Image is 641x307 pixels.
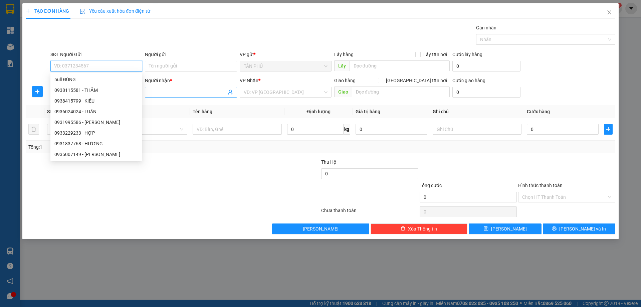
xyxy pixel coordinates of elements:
button: save[PERSON_NAME] [469,223,541,234]
input: Cước giao hàng [452,87,520,98]
div: 0931995586 - [PERSON_NAME] [54,119,138,126]
span: Cước hàng [527,109,550,114]
span: VP Nhận [240,78,258,83]
span: delete [401,226,405,232]
span: [PERSON_NAME] [491,225,527,233]
span: [PERSON_NAME] và In [559,225,606,233]
span: Thu Hộ [321,159,337,165]
span: SL [47,109,52,114]
span: Yêu cầu xuất hóa đơn điện tử [80,8,150,14]
div: 0938115581 - THẮM [54,87,138,94]
div: 0935007149 - LÊ HUY [50,149,142,160]
button: deleteXóa Thông tin [371,223,468,234]
th: Ghi chú [430,105,524,118]
span: kg [344,124,350,135]
div: 0938415799 - KIỀU [54,97,138,105]
span: Giao hàng [334,78,356,83]
input: 0 [356,124,427,135]
input: VD: Bàn, Ghế [193,124,281,135]
button: Close [600,3,619,22]
span: Tên hàng [193,109,212,114]
span: Khác [102,124,183,134]
div: 0935007149 - [PERSON_NAME] [54,151,138,158]
div: 0931837768 - HƯƠNG [54,140,138,147]
label: Cước lấy hàng [452,52,482,57]
div: 0931837768 - HƯƠNG [50,138,142,149]
span: plus [26,9,30,13]
button: plus [32,86,43,97]
div: VP gửi [240,51,332,58]
div: SĐT Người Gửi [50,51,142,58]
button: printer[PERSON_NAME] và In [543,223,615,234]
label: Hình thức thanh toán [518,183,563,188]
button: plus [604,124,613,135]
span: Lấy hàng [334,52,354,57]
span: Giao [334,87,352,97]
div: 0936024024 - TUẤN [54,108,138,115]
div: 0933229233 - HỢP [50,128,142,138]
button: [PERSON_NAME] [272,223,369,234]
div: 0931995586 - NGUYỄN [50,117,142,128]
span: Định lượng [307,109,331,114]
label: Gán nhãn [476,25,496,30]
span: Lấy tận nơi [421,51,450,58]
span: Lấy [334,60,350,71]
span: Tổng cước [420,183,442,188]
div: Người gửi [145,51,237,58]
span: [PERSON_NAME] [303,225,339,233]
span: save [484,226,488,232]
input: Cước lấy hàng [452,61,520,71]
div: 0933229233 - HỢP [54,129,138,137]
input: Ghi Chú [433,124,521,135]
div: null ĐÚNG [50,74,142,85]
label: Cước giao hàng [452,78,485,83]
span: plus [604,127,612,132]
span: close [607,10,612,15]
span: TÂN PHÚ [244,61,328,71]
span: [GEOGRAPHIC_DATA] tận nơi [383,77,450,84]
div: Tổng: 1 [28,143,247,151]
div: 0936024024 - TUẤN [50,106,142,117]
span: Giá trị hàng [356,109,380,114]
span: Xóa Thông tin [408,225,437,233]
div: Chưa thanh toán [320,207,419,218]
img: icon [80,9,85,14]
button: delete [28,124,39,135]
span: user-add [228,90,233,95]
span: TẠO ĐƠN HÀNG [26,8,69,14]
input: Dọc đường [352,87,450,97]
div: Người nhận [145,77,237,84]
div: null ĐÚNG [54,76,138,83]
div: 0938415799 - KIỀU [50,96,142,106]
div: 0938115581 - THẮM [50,85,142,96]
input: Dọc đường [350,60,450,71]
span: plus [32,89,42,94]
span: printer [552,226,557,232]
